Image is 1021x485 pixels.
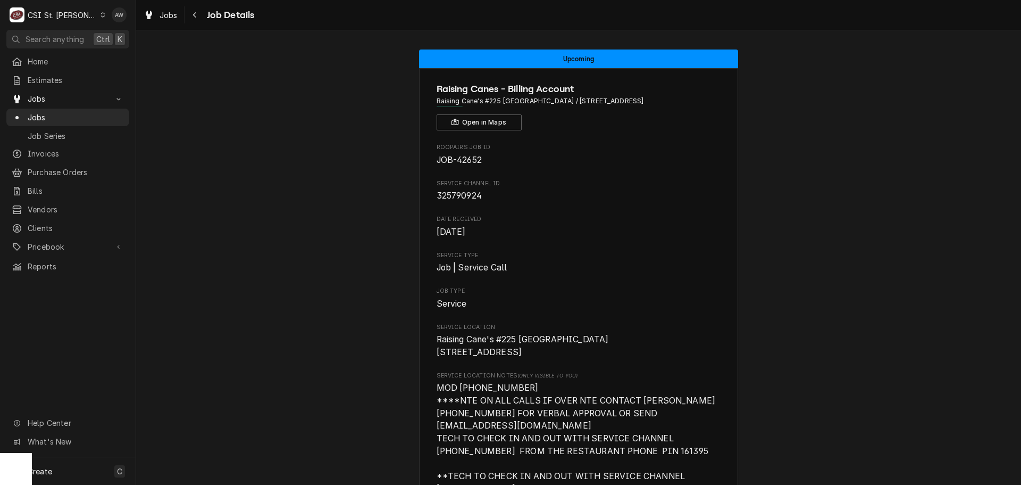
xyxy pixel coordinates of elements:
a: Home [6,53,129,70]
span: [DATE] [437,227,466,237]
a: Estimates [6,71,129,89]
div: Job Type [437,287,721,310]
div: CSI St. [PERSON_NAME] [28,10,97,21]
span: Date Received [437,226,721,239]
div: Service Location [437,323,721,359]
button: Search anythingCtrlK [6,30,129,48]
span: 325790924 [437,191,482,201]
span: Ctrl [96,34,110,45]
span: Job Series [28,130,124,142]
span: Search anything [26,34,84,45]
a: Reports [6,258,129,275]
a: Bills [6,182,129,200]
span: Service Location Notes [437,372,721,380]
div: C [10,7,24,22]
a: Jobs [6,109,129,126]
span: Service Location [437,333,721,358]
span: Job Type [437,287,721,295]
a: Purchase Orders [6,163,129,181]
span: Jobs [28,93,108,104]
span: Service Channel ID [437,190,721,202]
div: Status [419,50,738,68]
span: Service [437,299,467,309]
span: Job | Service Call [437,262,507,273]
span: Service Type [437,251,721,260]
div: CSI St. Louis's Avatar [10,7,24,22]
a: Invoices [6,145,129,162]
span: Job Type [437,298,721,310]
span: Pricebook [28,241,108,252]
a: Jobs [139,6,182,24]
span: Service Type [437,261,721,274]
a: Go to Pricebook [6,238,129,256]
span: Jobs [28,112,124,123]
div: Client Information [437,82,721,130]
div: AW [112,7,127,22]
span: K [118,34,122,45]
span: Upcoming [563,55,594,62]
span: Address [437,96,721,106]
span: Invoices [28,148,124,159]
a: Clients [6,219,129,237]
span: Vendors [28,204,124,215]
div: Date Received [437,215,721,238]
span: JOB-42652 [437,155,482,165]
span: (Only Visible to You) [517,373,578,379]
a: Go to What's New [6,433,129,450]
span: Date Received [437,215,721,224]
a: Vendors [6,201,129,218]
span: Service Location [437,323,721,332]
a: Go to Jobs [6,90,129,108]
button: Navigate back [187,6,204,23]
span: Home [28,56,124,67]
span: Job Details [204,8,255,22]
div: Service Channel ID [437,179,721,202]
span: Reports [28,261,124,272]
span: Estimates [28,75,124,86]
span: Roopairs Job ID [437,154,721,167]
span: C [117,466,122,477]
span: Purchase Orders [28,167,124,178]
span: Name [437,82,721,96]
button: Open in Maps [437,114,522,130]
span: Bills [28,185,124,196]
span: Raising Cane's #225 [GEOGRAPHIC_DATA] [STREET_ADDRESS] [437,334,609,357]
span: Clients [28,223,124,234]
span: Help Center [28,417,123,429]
a: Go to Help Center [6,414,129,432]
span: Service Channel ID [437,179,721,188]
span: What's New [28,436,123,447]
span: Jobs [160,10,178,21]
a: Job Series [6,127,129,145]
div: Alexandria Wilp's Avatar [112,7,127,22]
div: Roopairs Job ID [437,143,721,166]
span: Roopairs Job ID [437,143,721,152]
span: Create [28,467,52,476]
div: Service Type [437,251,721,274]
